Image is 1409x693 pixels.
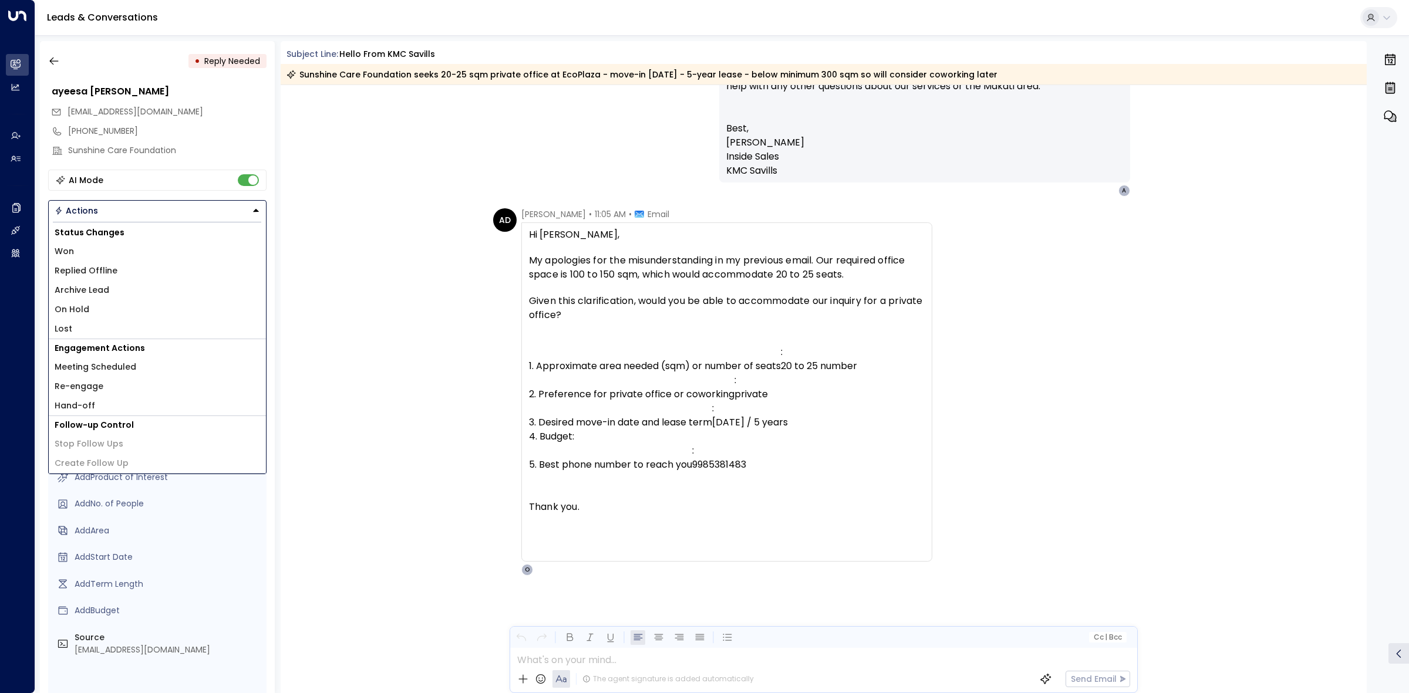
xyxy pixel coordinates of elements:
span: ea@ggsunshine.com [68,106,203,118]
span: Won [55,245,74,258]
span: Best, [726,121,749,136]
div: [EMAIL_ADDRESS][DOMAIN_NAME] [75,644,262,656]
a: Leads & Conversations [47,11,158,24]
span: 11:05 AM [595,208,626,220]
font: 9985381483 [692,458,746,471]
label: Source [75,631,262,644]
h1: Follow-up Control [49,416,266,434]
span: : [572,430,574,444]
span: Archive Lead [55,284,109,296]
div: AddBudget [75,604,262,617]
div: 5. Best phone number to reach you [529,444,925,472]
div: AddArea [75,525,262,537]
span: • [589,208,592,220]
span: Thank you. [529,500,579,514]
font: [DATE] / 5 years [712,415,788,429]
span: Stop Follow Ups [55,438,123,450]
span: KMC Savills [726,164,777,178]
h1: Engagement Actions [49,339,266,357]
div: The agent signature is added automatically [582,674,754,684]
span: Inside Sales [726,150,779,164]
span: Hand-off [55,400,95,412]
div: AD [493,208,517,232]
div: Hi [PERSON_NAME], [529,228,925,242]
div: [PHONE_NUMBER] [68,125,267,137]
span: Replied Offline [55,265,117,277]
span: [PERSON_NAME] [521,208,586,220]
span: Email [648,208,669,220]
span: : [781,345,857,373]
div: ayeesa [PERSON_NAME] [52,84,267,99]
div: Given this clarification, would you be able to accommodate our inquiry for a private office? [529,294,925,322]
h1: Status Changes [49,224,266,242]
font: 20 to 25 number [781,359,857,373]
span: • [629,208,632,220]
div: AI Mode [69,174,103,186]
div: My apologies for the misunderstanding in my previous email. Our required office space is 100 to 1... [529,253,925,282]
button: Cc|Bcc [1088,632,1126,643]
span: [EMAIL_ADDRESS][DOMAIN_NAME] [68,106,203,117]
div: Sunshine Care Foundation [68,144,267,157]
span: | [1105,633,1107,641]
span: Reply Needed [204,55,260,67]
span: : [692,444,746,472]
div: Sunshine Care Foundation seeks 20-25 sqm private office at EcoPlaza - move-in [DATE] - 5-year lea... [286,69,997,80]
div: Button group with a nested menu [48,200,267,221]
div: AddNo. of People [75,498,262,510]
div: AddTerm Length [75,578,262,590]
button: Undo [514,630,528,645]
span: Re-engage [55,380,103,393]
span: On Hold [55,303,89,316]
div: O [521,564,533,576]
button: Actions [48,200,267,221]
span: : [734,373,768,401]
div: Hello from KMC Savills [339,48,435,60]
span: [PERSON_NAME] [726,136,804,150]
div: AddStart Date [75,551,262,563]
span: : [712,401,788,430]
div: AddProduct of Interest [75,471,262,484]
span: Subject Line: [286,48,338,60]
div: 1. Approximate area needed (sqm) or number of seats 2. Preference for private office or coworking... [529,345,925,542]
button: Redo [534,630,549,645]
span: Create Follow Up [55,457,129,469]
span: Meeting Scheduled [55,361,136,373]
div: Actions [55,205,98,216]
div: • [194,50,200,72]
font: private [734,387,768,401]
div: A [1118,185,1130,197]
span: Cc Bcc [1093,633,1121,641]
span: Lost [55,323,72,335]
